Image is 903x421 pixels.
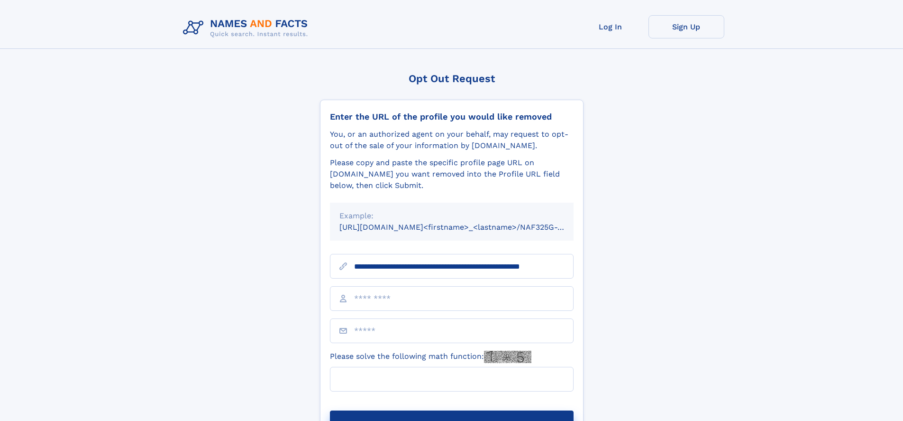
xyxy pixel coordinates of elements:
[330,112,574,122] div: Enter the URL of the profile you would like removed
[339,223,592,232] small: [URL][DOMAIN_NAME]<firstname>_<lastname>/NAF325G-xxxxxxxx
[330,157,574,191] div: Please copy and paste the specific profile page URL on [DOMAIN_NAME] you want removed into the Pr...
[320,73,584,84] div: Opt Out Request
[573,15,648,38] a: Log In
[330,129,574,151] div: You, or an authorized agent on your behalf, may request to opt-out of the sale of your informatio...
[330,351,531,363] label: Please solve the following math function:
[339,210,564,222] div: Example:
[179,15,316,41] img: Logo Names and Facts
[648,15,724,38] a: Sign Up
